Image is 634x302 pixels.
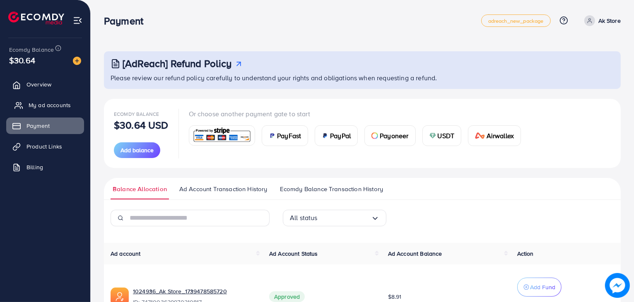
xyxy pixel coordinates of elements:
img: card [429,132,436,139]
a: cardAirwallex [468,125,521,146]
p: Ak Store [598,16,621,26]
a: cardPayPal [315,125,358,146]
img: card [322,132,328,139]
h3: [AdReach] Refund Policy [123,58,232,70]
span: $8.91 [388,292,402,301]
span: Approved [269,291,305,302]
a: 1024936_Ak Store_1739478585720 [133,287,256,295]
span: Ecomdy Balance [9,46,54,54]
p: Or choose another payment gate to start [189,109,528,119]
span: adreach_new_package [488,18,544,24]
span: My ad accounts [29,101,71,109]
a: adreach_new_package [481,14,551,27]
span: Payoneer [380,131,408,141]
h3: Payment [104,15,150,27]
a: Billing [6,159,84,175]
span: All status [290,211,318,224]
button: Add Fund [517,278,562,297]
span: Airwallex [487,131,514,141]
span: Product Links [27,142,62,151]
a: Ak Store [581,15,621,26]
p: Please review our refund policy carefully to understand your rights and obligations when requesti... [111,73,616,83]
img: image [73,57,81,65]
a: Product Links [6,138,84,155]
a: Overview [6,76,84,93]
span: Ad Account Balance [388,249,442,258]
img: card [192,127,253,144]
a: Payment [6,117,84,134]
input: Search for option [318,211,371,224]
img: menu [73,16,82,25]
button: Add balance [114,142,160,158]
img: card [269,132,275,139]
span: $30.64 [9,54,35,66]
img: image [605,273,630,298]
img: logo [8,12,64,24]
span: USDT [438,131,455,141]
p: Add Fund [530,282,555,292]
span: Action [517,249,534,258]
span: Add balance [121,146,154,154]
p: $30.64 USD [114,120,169,130]
span: Overview [27,80,51,89]
span: Payment [27,122,50,130]
span: Ecomdy Balance [114,110,159,117]
a: cardPayoneer [364,125,415,146]
span: Ad Account Status [269,249,318,258]
span: PayPal [330,131,351,141]
a: My ad accounts [6,97,84,113]
span: Ad Account Transaction History [179,185,268,194]
img: card [371,132,378,139]
span: PayFast [277,131,301,141]
div: Search for option [283,210,386,226]
a: cardUSDT [422,125,462,146]
span: Balance Allocation [113,185,167,194]
span: Ecomdy Balance Transaction History [280,185,383,194]
span: Ad account [111,249,141,258]
a: card [189,125,256,146]
span: Billing [27,163,43,171]
img: card [475,132,485,139]
a: cardPayFast [262,125,308,146]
